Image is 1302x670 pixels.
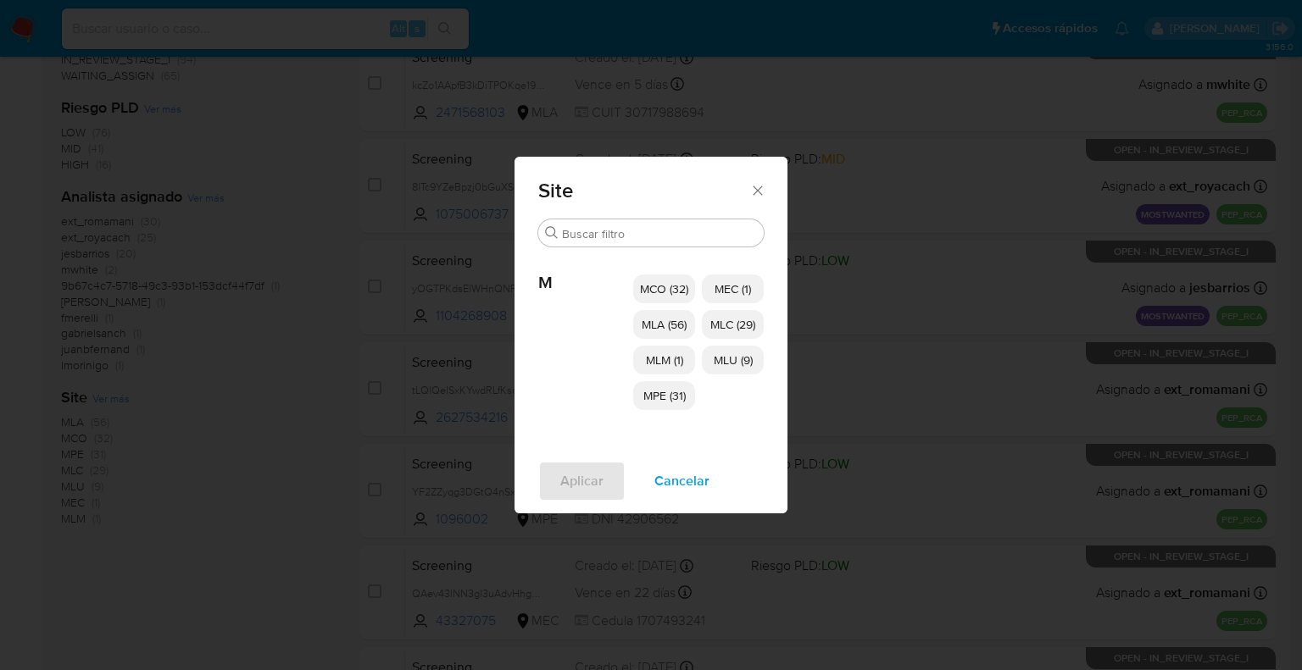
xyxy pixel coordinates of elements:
[642,316,687,333] span: MLA (56)
[538,247,633,293] span: M
[633,310,695,339] div: MLA (56)
[633,274,695,303] div: MCO (32)
[702,274,764,303] div: MEC (1)
[633,381,695,410] div: MPE (31)
[640,280,688,297] span: MCO (32)
[714,352,753,368] span: MLU (9)
[643,387,686,404] span: MPE (31)
[702,346,764,374] div: MLU (9)
[654,462,709,500] span: Cancelar
[633,346,695,374] div: MLM (1)
[710,316,755,333] span: MLC (29)
[538,180,749,201] span: Site
[702,310,764,339] div: MLC (29)
[646,352,683,368] span: MLM (1)
[562,226,757,241] input: Buscar filtro
[545,226,559,240] button: Buscar
[749,182,765,197] button: Cerrar
[715,280,751,297] span: MEC (1)
[632,461,732,501] button: Cancelar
